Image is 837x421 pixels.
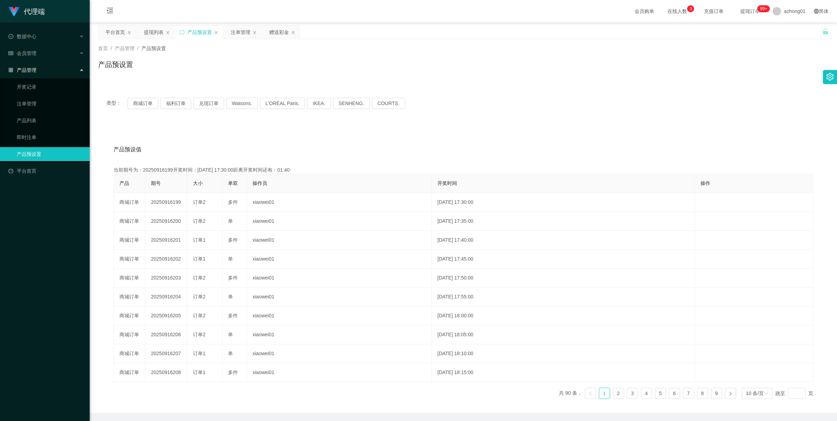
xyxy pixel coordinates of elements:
[193,313,206,318] span: 订单2
[8,8,45,14] a: 代理端
[17,130,84,144] a: 即时注单
[145,288,187,306] td: 20250916204
[253,180,267,186] span: 操作员
[247,231,432,250] td: xiaowei01
[8,34,13,39] i: 图标: check-circle-o
[145,325,187,344] td: 20250916206
[432,250,695,269] td: [DATE] 17:45:00
[307,98,331,109] button: IKEA.
[260,98,305,109] button: L'ORÉAL Paris.
[193,180,203,186] span: 大小
[683,388,694,399] a: 7
[613,388,624,399] a: 2
[228,313,238,318] span: 多件
[111,46,112,51] span: /
[141,46,166,51] span: 产品预设置
[8,164,84,178] a: 图标: dashboard平台首页
[8,34,36,39] span: 数据中心
[664,9,691,14] span: 在线人数
[228,275,238,281] span: 多件
[193,351,206,356] span: 订单1
[145,269,187,288] td: 20250916203
[160,98,191,109] button: 福利订单
[231,26,250,39] div: 注单管理
[247,193,432,212] td: xiaowei01
[145,212,187,231] td: 20250916200
[432,231,695,250] td: [DATE] 17:40:00
[17,147,84,161] a: 产品预设置
[119,180,129,186] span: 产品
[151,180,161,186] span: 期号
[432,288,695,306] td: [DATE] 17:55:00
[106,98,127,109] span: 类型：
[115,46,134,51] span: 产品管理
[114,288,145,306] td: 商城订单
[98,0,122,23] i: 图标: menu-fold
[127,30,131,35] i: 图标: close
[247,344,432,363] td: xiaowei01
[166,30,170,35] i: 图标: close
[559,388,582,399] li: 共 90 条，
[432,269,695,288] td: [DATE] 17:50:00
[114,325,145,344] td: 商城订单
[228,180,238,186] span: 单双
[24,0,45,23] h1: 代理端
[655,388,666,399] li: 5
[228,199,238,205] span: 多件
[113,166,813,174] div: 当前期号为：20250916199开奖时间：[DATE] 17:30:00距离开奖时间还有：01:40
[291,30,295,35] i: 图标: close
[432,193,695,212] td: [DATE] 17:30:00
[144,26,164,39] div: 提现列表
[193,370,206,375] span: 订单1
[822,28,829,35] i: 图标: unlock
[641,388,652,399] a: 4
[372,98,405,109] button: COURTS.
[98,59,133,70] h1: 产品预设置
[432,212,695,231] td: [DATE] 17:35:00
[728,392,733,396] i: 图标: right
[700,9,727,14] span: 充值订单
[599,388,610,399] li: 1
[114,344,145,363] td: 商城订单
[613,388,624,399] li: 2
[17,97,84,111] a: 注单管理
[98,46,108,51] span: 首页
[145,193,187,212] td: 20250916199
[114,250,145,269] td: 商城订单
[228,256,233,262] span: 单
[683,388,694,399] li: 7
[114,231,145,250] td: 商城订单
[228,218,233,224] span: 单
[725,388,736,399] li: 下一页
[228,351,233,356] span: 单
[193,199,206,205] span: 订单2
[114,212,145,231] td: 商城订单
[226,98,258,109] button: Watsons.
[627,388,638,399] a: 3
[193,332,206,337] span: 订单2
[180,30,185,35] i: 图标: sync
[127,98,158,109] button: 商城订单
[737,9,763,14] span: 提现订单
[145,250,187,269] td: 20250916202
[757,5,770,12] sup: 1213
[247,363,432,382] td: xiaowei01
[145,363,187,382] td: 20250916208
[193,294,206,299] span: 订单2
[145,306,187,325] td: 20250916205
[700,180,710,186] span: 操作
[697,388,708,399] li: 8
[145,231,187,250] td: 20250916201
[193,218,206,224] span: 订单2
[247,269,432,288] td: xiaowei01
[775,388,813,399] div: 跳至 页
[8,67,36,73] span: 产品管理
[228,294,233,299] span: 单
[8,50,36,56] span: 会员管理
[588,392,593,396] i: 图标: left
[690,5,692,12] p: 3
[8,51,13,56] i: 图标: table
[585,388,596,399] li: 上一页
[145,344,187,363] td: 20250916207
[333,98,370,109] button: SENHENG.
